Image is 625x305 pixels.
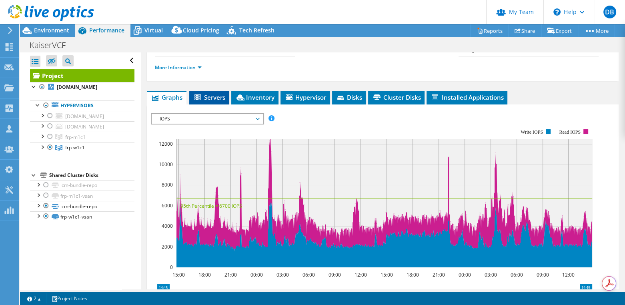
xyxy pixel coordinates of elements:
[562,271,575,278] text: 12:00
[144,26,163,34] span: Virtual
[521,129,543,135] text: Write IOPS
[553,8,561,16] svg: \n
[30,121,134,132] a: [DOMAIN_NAME]
[180,203,242,209] text: 95th Percentile = 6700 IOPS
[30,201,134,211] a: lcm-bundle-repo
[578,24,615,37] a: More
[537,271,549,278] text: 09:00
[30,100,134,111] a: Hypervisors
[65,144,85,151] span: frp-w1c1
[162,202,173,209] text: 6000
[407,271,419,278] text: 18:00
[159,161,173,168] text: 10000
[329,271,341,278] text: 09:00
[30,180,134,191] a: lcm-bundle-repo
[30,191,134,201] a: frp-m1c1-vsan
[172,271,185,278] text: 15:00
[65,123,104,130] span: [DOMAIN_NAME]
[22,293,46,303] a: 2
[65,134,86,140] span: frp-m1c1
[235,93,274,101] span: Inventory
[381,271,393,278] text: 15:00
[162,243,173,250] text: 2000
[162,181,173,188] text: 8000
[250,271,263,278] text: 00:00
[355,271,367,278] text: 12:00
[224,271,237,278] text: 21:00
[509,24,541,37] a: Share
[372,93,421,101] span: Cluster Disks
[541,24,578,37] a: Export
[336,93,362,101] span: Disks
[65,113,104,120] span: [DOMAIN_NAME]
[46,293,93,303] a: Project Notes
[603,6,616,18] span: DB
[30,142,134,153] a: frp-w1c1
[49,171,134,180] div: Shared Cluster Disks
[485,271,497,278] text: 03:00
[26,41,78,50] h1: KaiserVCF
[431,93,503,101] span: Installed Applications
[511,271,523,278] text: 06:00
[30,211,134,222] a: frp-w1c1-vsan
[30,111,134,121] a: [DOMAIN_NAME]
[284,93,326,101] span: Hypervisor
[34,26,69,34] span: Environment
[198,271,211,278] text: 18:00
[30,69,134,82] a: Project
[239,26,274,34] span: Tech Refresh
[433,271,445,278] text: 21:00
[162,223,173,229] text: 4000
[183,26,219,34] span: Cloud Pricing
[193,93,225,101] span: Servers
[170,264,173,271] text: 0
[151,93,182,101] span: Graphs
[302,271,315,278] text: 06:00
[30,132,134,142] a: frp-m1c1
[559,129,581,135] text: Read IOPS
[89,26,124,34] span: Performance
[471,24,509,37] a: Reports
[276,271,289,278] text: 03:00
[30,82,134,92] a: [DOMAIN_NAME]
[459,271,471,278] text: 00:00
[156,114,258,124] span: IOPS
[57,84,97,90] b: [DOMAIN_NAME]
[159,140,173,147] text: 12000
[155,64,202,71] a: More Information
